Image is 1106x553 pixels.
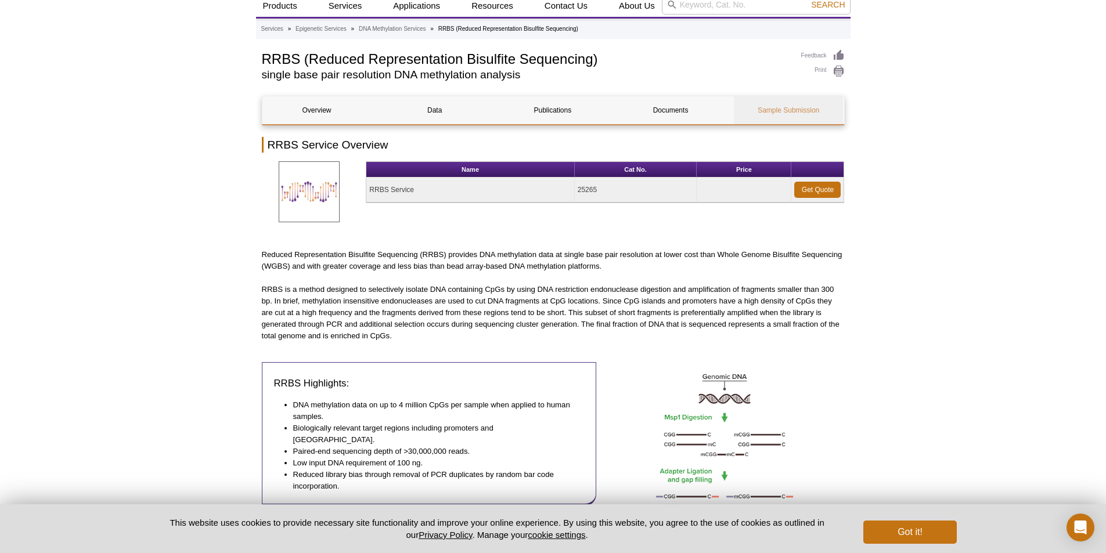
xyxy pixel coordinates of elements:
[262,137,845,153] h2: RRBS Service Overview
[359,24,426,34] a: DNA Methylation Services
[616,96,725,124] a: Documents
[430,26,434,32] li: »
[293,399,573,422] li: DNA methylation data on up to 4 million CpGs per sample when applied to human samples.
[419,530,472,540] a: Privacy Policy
[366,178,574,203] td: RRBS Service
[366,162,574,178] th: Name
[528,530,585,540] button: cookie settings
[293,422,573,446] li: Biologically relevant target regions including promoters and [GEOGRAPHIC_DATA].
[262,96,372,124] a: Overview
[351,26,355,32] li: »
[438,26,578,32] li: RRBS (Reduced Representation Bisulfite Sequencing)
[293,469,573,492] li: Reduced library bias through removal of PCR duplicates by random bar code incorporation.
[575,178,697,203] td: 25265
[697,162,791,178] th: Price
[801,65,845,78] a: Print
[274,377,585,391] h3: RRBS Highlights:
[498,96,607,124] a: Publications
[150,516,845,541] p: This website uses cookies to provide necessary site functionality and improve your online experie...
[261,24,283,34] a: Services
[293,446,573,457] li: Paired-end sequencing depth of >30,000,000 reads.
[794,182,841,198] a: Get Quote
[262,284,845,342] p: RRBS is a method designed to selectively isolate DNA containing CpGs by using DNA restriction end...
[293,457,573,469] li: Low input DNA requirement of 100 ng.
[296,24,347,34] a: Epigenetic Services
[801,49,845,62] a: Feedback
[262,70,790,80] h2: single base pair resolution DNA methylation analysis
[288,26,291,32] li: »
[575,162,697,178] th: Cat No.
[262,249,845,272] p: Reduced Representation Bisulfite Sequencing (RRBS) provides DNA methylation data at single base p...
[380,96,489,124] a: Data
[262,49,790,67] h1: RRBS (Reduced Representation Bisulfite Sequencing)
[863,521,956,544] button: Got it!
[734,96,843,124] a: Sample Submission
[1067,514,1094,541] div: Open Intercom Messenger
[279,161,340,222] img: Reduced Representation Bisulfite Sequencing (RRBS)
